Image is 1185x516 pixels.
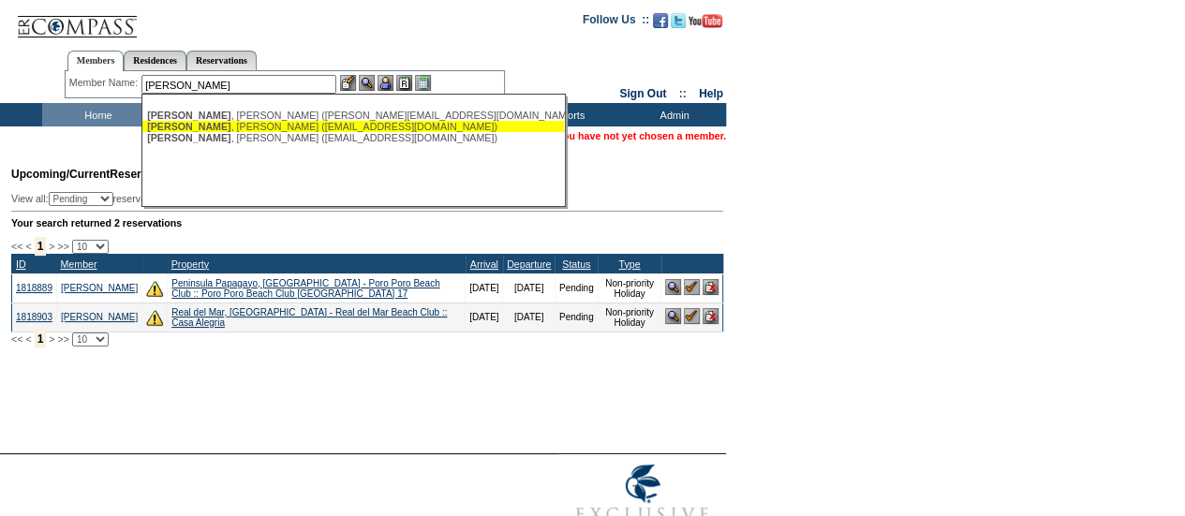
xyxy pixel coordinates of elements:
td: [DATE] [503,273,555,302]
span: >> [57,333,68,345]
img: Confirm Reservation [684,279,700,295]
a: Member [60,258,96,270]
div: , [PERSON_NAME] ([PERSON_NAME][EMAIL_ADDRESS][DOMAIN_NAME]) [147,110,559,121]
a: Property [171,258,209,270]
img: Follow us on Twitter [671,13,686,28]
a: Help [699,87,723,100]
td: [DATE] [503,302,555,332]
td: Pending [555,302,598,332]
a: Arrival [470,258,498,270]
td: Admin [618,103,726,126]
a: Real del Mar, [GEOGRAPHIC_DATA] - Real del Mar Beach Club :: Casa Alegria [171,307,447,328]
a: ID [16,258,26,270]
img: b_calculator.gif [415,75,431,91]
span: [PERSON_NAME] [147,121,230,132]
td: Follow Us :: [583,11,649,34]
div: , [PERSON_NAME] ([EMAIL_ADDRESS][DOMAIN_NAME]) [147,132,559,143]
span: > [49,241,54,252]
span: << [11,241,22,252]
img: There are insufficient days and/or tokens to cover this reservation [146,280,163,297]
span: :: [679,87,687,100]
a: [PERSON_NAME] [61,312,138,322]
a: 1818903 [16,312,52,322]
img: Subscribe to our YouTube Channel [689,14,722,28]
a: Sign Out [619,87,666,100]
a: Become our fan on Facebook [653,19,668,30]
a: Members [67,51,125,71]
td: Pending [555,273,598,302]
a: Departure [507,258,551,270]
span: [PERSON_NAME] [147,132,230,143]
a: Subscribe to our YouTube Channel [689,19,722,30]
div: , [PERSON_NAME] ([EMAIL_ADDRESS][DOMAIN_NAME]) [147,121,559,132]
div: Your search returned 2 reservations [11,217,723,229]
img: b_edit.gif [340,75,356,91]
span: << [11,333,22,345]
span: >> [57,241,68,252]
img: Reservations [396,75,412,91]
div: Member Name: [69,75,141,91]
div: View all: reservations owned by: [11,192,476,206]
span: > [49,333,54,345]
a: 1818889 [16,283,52,293]
span: Upcoming/Current [11,168,110,181]
span: < [25,333,31,345]
td: [DATE] [466,273,503,302]
img: View Reservation [665,308,681,324]
td: Non-priority Holiday [598,302,661,332]
span: You have not yet chosen a member. [557,130,726,141]
img: Become our fan on Facebook [653,13,668,28]
a: [PERSON_NAME] [61,283,138,293]
img: Cancel Reservation [703,279,718,295]
img: There are insufficient days and/or tokens to cover this reservation [146,309,163,326]
img: Confirm Reservation [684,308,700,324]
span: Reservations [11,168,181,181]
td: Non-priority Holiday [598,273,661,302]
a: Peninsula Papagayo, [GEOGRAPHIC_DATA] - Poro Poro Beach Club :: Poro Poro Beach Club [GEOGRAPHIC_... [171,278,439,299]
span: < [25,241,31,252]
span: 1 [35,330,47,348]
a: Follow us on Twitter [671,19,686,30]
img: View Reservation [665,279,681,295]
td: [DATE] [466,302,503,332]
a: Status [562,258,590,270]
a: Reservations [186,51,257,70]
a: Type [618,258,640,270]
span: 1 [35,237,47,256]
a: Residences [124,51,186,70]
img: Impersonate [378,75,393,91]
img: Cancel Reservation [703,308,718,324]
img: View [359,75,375,91]
span: [PERSON_NAME] [147,110,230,121]
td: Home [42,103,150,126]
